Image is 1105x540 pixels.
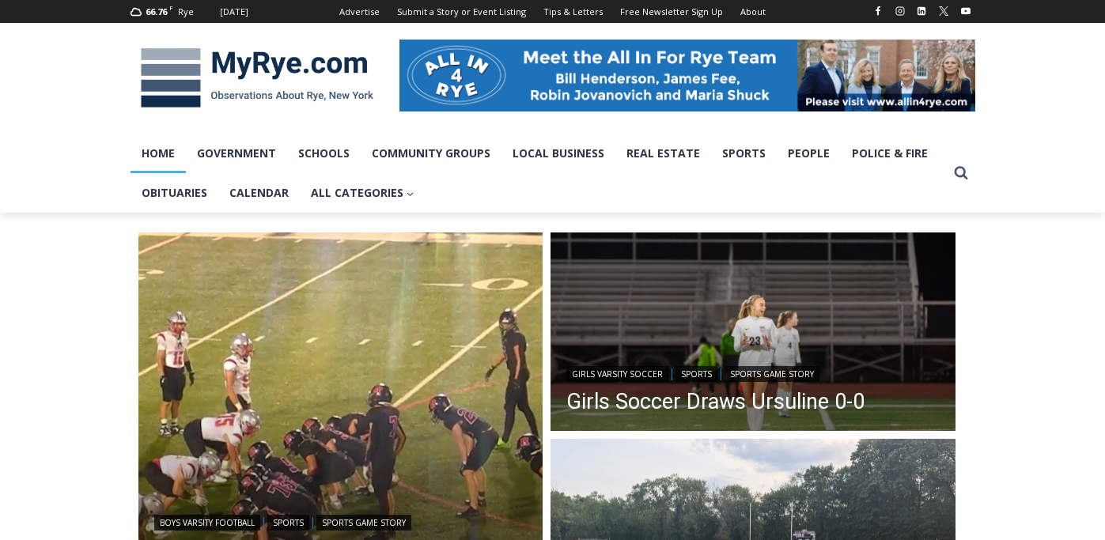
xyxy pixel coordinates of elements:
a: Calendar [218,173,300,213]
a: Boys Varsity Football [154,515,260,531]
a: Community Groups [361,134,501,173]
a: Sports [675,366,717,382]
img: MyRye.com [131,37,384,119]
a: Read More Girls Soccer Draws Ursuline 0-0 [551,232,956,435]
span: 66.76 [146,6,167,17]
div: [DATE] [220,5,248,19]
img: All in for Rye [399,40,975,111]
div: | | [154,512,528,531]
a: YouTube [956,2,975,21]
a: Home [131,134,186,173]
img: (PHOTO: Rye Girls Soccer's Clare Nemsick (#23) from September 11, 2025. Contributed.) [551,232,956,435]
a: Police & Fire [841,134,939,173]
a: Facebook [868,2,887,21]
a: People [777,134,841,173]
a: Sports [711,134,777,173]
a: All Categories [300,173,426,213]
a: Government [186,134,287,173]
div: Rye [178,5,194,19]
a: Girls Varsity Soccer [566,366,668,382]
a: Sports Game Story [316,515,411,531]
a: Instagram [891,2,910,21]
a: Sports Game Story [725,366,819,382]
span: All Categories [311,184,414,202]
nav: Primary Navigation [131,134,947,213]
a: Real Estate [615,134,711,173]
a: Local Business [501,134,615,173]
div: | | [566,363,865,382]
a: Sports [267,515,309,531]
a: X [934,2,953,21]
a: Girls Soccer Draws Ursuline 0-0 [566,390,865,413]
a: Schools [287,134,361,173]
button: View Search Form [947,159,975,187]
span: F [169,3,173,12]
a: Linkedin [912,2,931,21]
a: Obituaries [131,173,218,213]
